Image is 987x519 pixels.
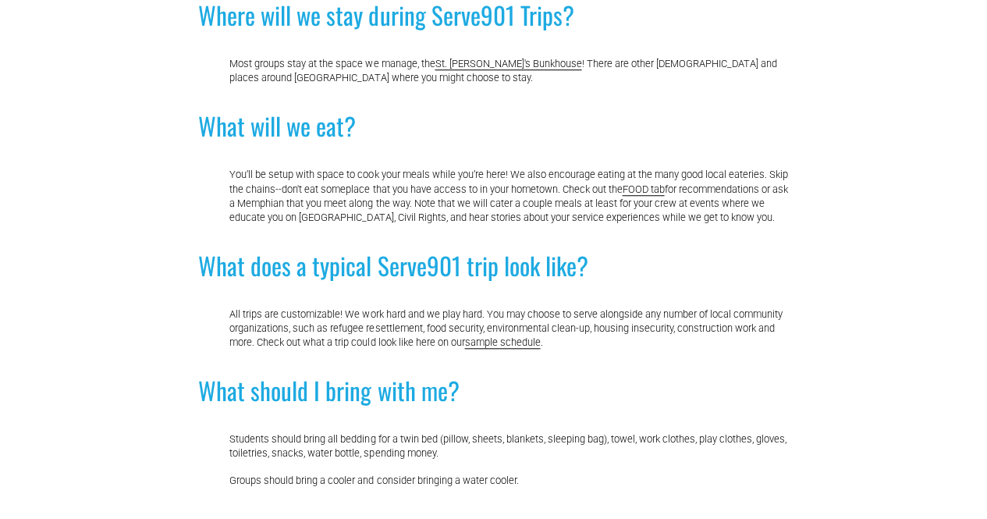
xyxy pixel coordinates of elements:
[229,57,788,85] p: Most groups stay at the space we manage, the ! There are other [DEMOGRAPHIC_DATA] and places arou...
[198,250,788,283] h2: What does a typical Serve901 trip look like?
[229,432,788,460] p: Students should bring all bedding for a twin bed (pillow, sheets, blankets, sleeping bag), towel,...
[198,375,788,407] h2: What should I bring with me?
[435,58,581,69] a: St. [PERSON_NAME]'s Bunkhouse
[622,183,664,195] a: FOOD tab
[229,307,788,350] p: All trips are customizable! We work hard and we play hard. You may choose to serve alongside any ...
[229,168,788,225] p: You’ll be setup with space to cook your meals while you’re here! We also encourage eating at the ...
[464,336,540,348] a: sample schedule
[198,110,788,143] h2: What will we eat?
[229,474,788,488] p: Groups should bring a cooler and consider bringing a water cooler.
